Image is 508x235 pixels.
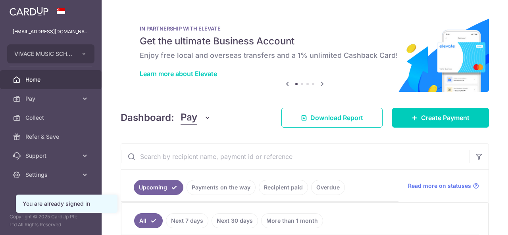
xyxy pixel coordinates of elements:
[187,180,256,195] a: Payments on the way
[25,152,78,160] span: Support
[166,213,208,228] a: Next 7 days
[121,111,174,125] h4: Dashboard:
[121,13,489,92] img: Renovation banner
[181,110,197,125] span: Pay
[10,6,48,16] img: CardUp
[259,180,308,195] a: Recipient paid
[14,50,73,58] span: VIVACE MUSIC SCHOOL PTE. LTD.
[181,110,211,125] button: Pay
[134,213,163,228] a: All
[140,70,217,78] a: Learn more about Elevate
[13,28,89,36] p: [EMAIL_ADDRESS][DOMAIN_NAME]
[25,76,78,84] span: Home
[23,200,111,208] div: You are already signed in
[140,51,470,60] h6: Enjoy free local and overseas transfers and a 1% unlimited Cashback Card!
[311,180,345,195] a: Overdue
[281,108,383,128] a: Download Report
[25,114,78,122] span: Collect
[310,113,363,122] span: Download Report
[212,213,258,228] a: Next 30 days
[140,35,470,48] h5: Get the ultimate Business Account
[261,213,323,228] a: More than 1 month
[421,113,470,122] span: Create Payment
[121,144,470,169] input: Search by recipient name, payment id or reference
[392,108,489,128] a: Create Payment
[408,182,471,190] span: Read more on statuses
[134,180,183,195] a: Upcoming
[408,182,479,190] a: Read more on statuses
[25,171,78,179] span: Settings
[25,95,78,103] span: Pay
[7,44,94,63] button: VIVACE MUSIC SCHOOL PTE. LTD.
[25,133,78,141] span: Refer & Save
[140,25,470,32] p: IN PARTNERSHIP WITH ELEVATE
[457,211,500,231] iframe: Opens a widget where you can find more information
